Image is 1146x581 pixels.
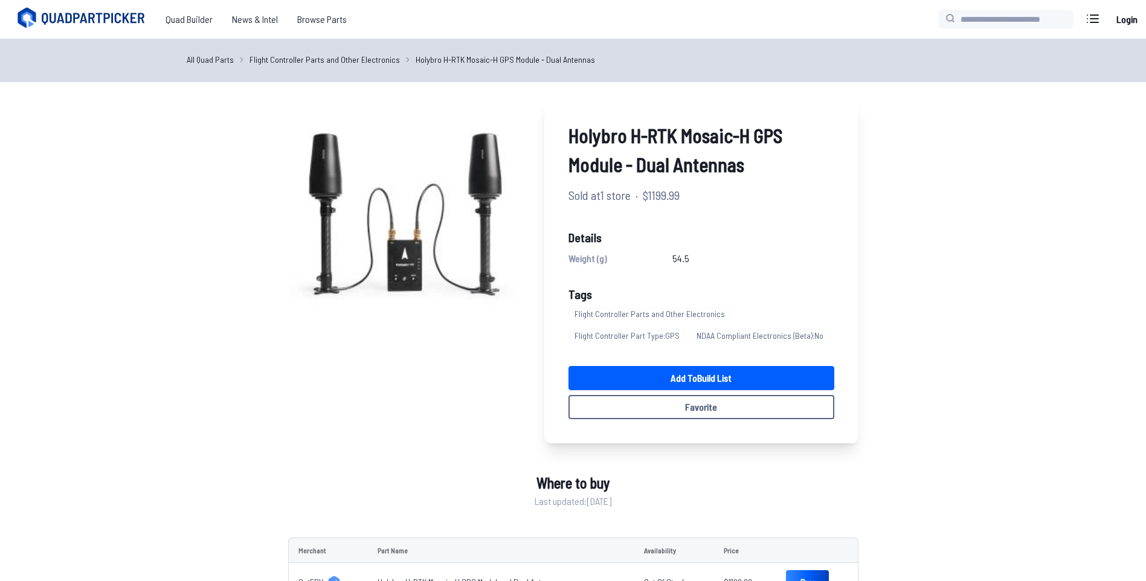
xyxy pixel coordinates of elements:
a: Flight Controller Parts and Other Electronics [568,303,736,325]
span: NDAA Compliant Electronics (Beta) : No [690,330,829,342]
td: Price [714,538,776,563]
span: · [636,186,638,204]
span: Sold at 1 store [568,186,631,204]
td: Availability [634,538,714,563]
span: Last updated: [DATE] [535,494,611,509]
span: Tags [568,287,592,301]
td: Part Name [368,538,634,563]
span: Flight Controller Part Type : GPS [568,330,686,342]
a: Flight Controller Parts and Other Electronics [249,53,400,66]
a: Flight Controller Part Type:GPS [568,325,690,347]
a: NDAA Compliant Electronics (Beta):No [690,325,834,347]
td: Merchant [288,538,369,563]
span: 54.5 [672,251,689,266]
span: Where to buy [536,472,610,494]
span: $1199.99 [643,186,680,204]
span: Weight (g) [568,251,607,266]
a: Browse Parts [288,7,356,31]
a: Holybro H-RTK Mosaic-H GPS Module - Dual Antennas [416,53,595,66]
a: Add toBuild List [568,366,834,390]
img: image [288,97,520,329]
a: Login [1112,7,1141,31]
a: News & Intel [222,7,288,31]
span: Details [568,228,834,246]
a: Quad Builder [156,7,222,31]
button: Favorite [568,395,834,419]
a: All Quad Parts [187,53,234,66]
span: Flight Controller Parts and Other Electronics [568,308,731,320]
span: Holybro H-RTK Mosaic-H GPS Module - Dual Antennas [568,121,834,179]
